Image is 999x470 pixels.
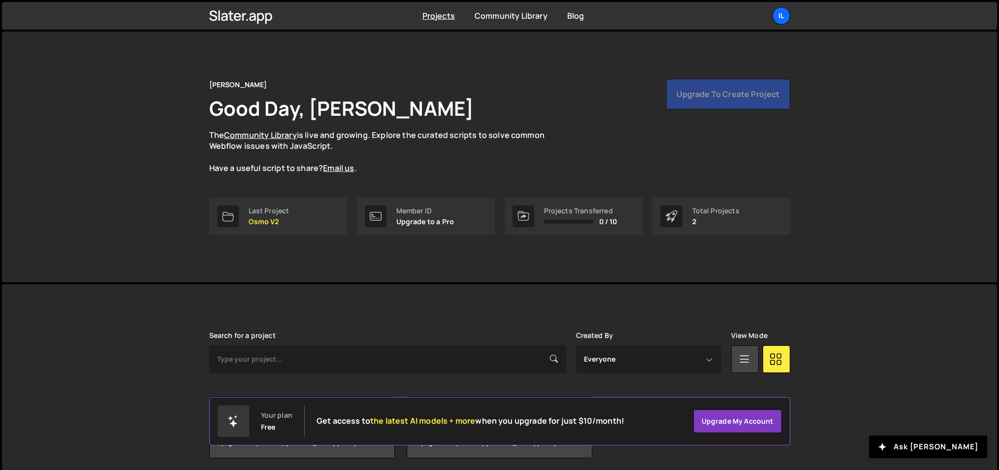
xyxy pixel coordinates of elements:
h1: Good Day, [PERSON_NAME] [209,95,474,122]
a: Email us [323,163,354,173]
a: Projects [422,10,455,21]
div: [PERSON_NAME] [209,79,267,91]
a: Blog [567,10,584,21]
input: Type your project... [209,345,566,373]
label: View Mode [731,332,768,339]
p: 2 [692,218,740,226]
div: Member ID [396,207,454,215]
span: 0 / 10 [599,218,617,226]
h2: Get access to when you upgrade for just $10/month! [317,416,624,426]
label: Search for a project [209,332,276,339]
p: Upgrade to a Pro [396,218,454,226]
div: Projects Transferred [544,207,617,215]
p: The is live and growing. Explore the curated scripts to solve common Webflow issues with JavaScri... [209,130,564,174]
a: Il [773,7,790,25]
a: Wa Walrus Created by [PERSON_NAME] 13 pages, last updated by [PERSON_NAME] [DATE] [407,397,592,458]
div: Your plan [261,411,292,419]
a: Last Project Osmo V2 [209,198,347,235]
div: Free [261,423,276,431]
span: the latest AI models + more [370,415,475,426]
button: Ask [PERSON_NAME] [869,436,987,458]
a: Upgrade my account [693,409,782,433]
a: Community Library [224,130,297,140]
div: Last Project [249,207,290,215]
p: Osmo V2 [249,218,290,226]
label: Created By [576,332,613,339]
div: Total Projects [692,207,740,215]
a: SU SUI Play Beyond Created by [PERSON_NAME] 6 pages, last updated by [PERSON_NAME] [DATE] [209,397,395,458]
a: Community Library [475,10,548,21]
